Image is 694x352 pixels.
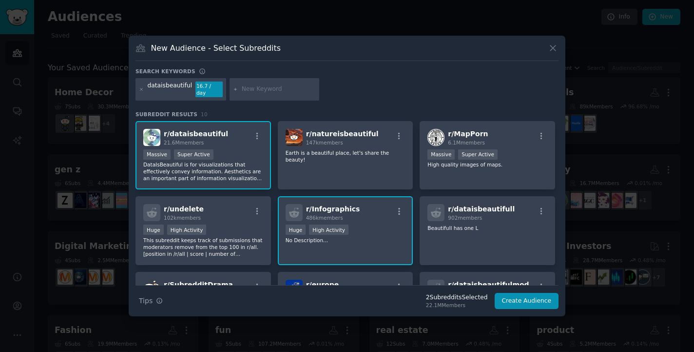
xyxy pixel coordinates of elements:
span: r/ europe [306,281,339,289]
input: New Keyword [242,85,316,94]
p: No Description... [286,237,405,244]
span: 902 members [448,215,482,221]
img: europe [286,280,303,297]
p: This subreddit keeps track of submissions that moderators remove from the top 100 in r/all. [posi... [143,237,263,257]
p: High quality images of maps. [427,161,547,168]
span: Subreddit Results [135,111,197,118]
div: 2 Subreddit s Selected [426,293,488,302]
div: 16.7 / day [195,82,223,97]
span: 486k members [306,215,343,221]
span: 10 [201,111,208,117]
div: Super Active [458,149,498,160]
div: High Activity [167,225,207,235]
span: 147k members [306,140,343,145]
span: r/ dataisbeautifull [448,205,515,213]
div: Huge [286,225,306,235]
div: Super Active [174,149,213,160]
span: 21.6M members [164,140,204,145]
img: dataisbeautiful [143,129,160,146]
span: r/ Infographics [306,205,360,213]
span: r/ SubredditDrama [164,281,233,289]
p: Earth is a beautiful place, let's share the beauty! [286,149,405,163]
div: Massive [143,149,171,160]
img: natureisbeautiful [286,129,303,146]
h3: Search keywords [135,68,195,75]
span: r/ dataisbeautiful [164,130,228,138]
span: r/ dataisbeautifulmod [448,281,529,289]
span: Tips [139,296,153,306]
span: r/ natureisbeautiful [306,130,379,138]
p: Beautifull has one L [427,225,547,231]
button: Tips [135,292,166,310]
div: Massive [427,149,455,160]
img: SubredditDrama [143,280,160,297]
div: dataisbeautiful [148,82,193,97]
div: 22.1M Members [426,302,488,309]
button: Create Audience [495,293,559,310]
span: 6.1M members [448,140,485,145]
span: r/ undelete [164,205,204,213]
h3: New Audience - Select Subreddits [151,43,281,53]
span: 102k members [164,215,201,221]
div: High Activity [309,225,348,235]
div: Huge [143,225,164,235]
p: DataIsBeautiful is for visualizations that effectively convey information. Aesthetics are an impo... [143,161,263,182]
span: r/ MapPorn [448,130,488,138]
img: MapPorn [427,129,444,146]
